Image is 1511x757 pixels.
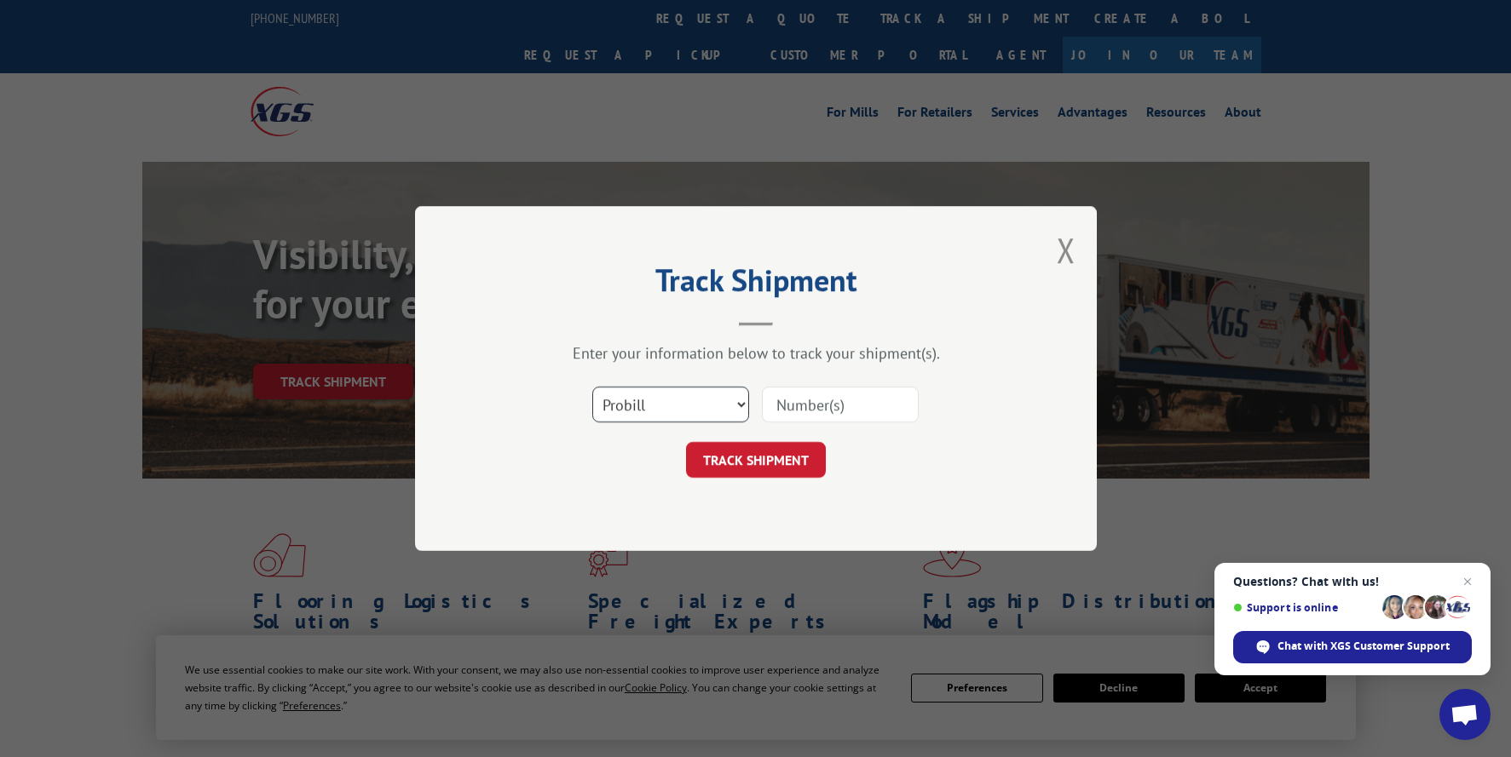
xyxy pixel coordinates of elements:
[500,268,1012,301] h2: Track Shipment
[1233,601,1376,614] span: Support is online
[1457,571,1478,592] span: Close chat
[762,387,919,422] input: Number(s)
[1233,575,1472,588] span: Questions? Chat with us!
[1277,639,1450,654] span: Chat with XGS Customer Support
[1439,689,1491,740] div: Open chat
[1233,631,1472,663] div: Chat with XGS Customer Support
[686,442,826,478] button: TRACK SHIPMENT
[500,343,1012,363] div: Enter your information below to track your shipment(s).
[1057,227,1076,272] button: Close modal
